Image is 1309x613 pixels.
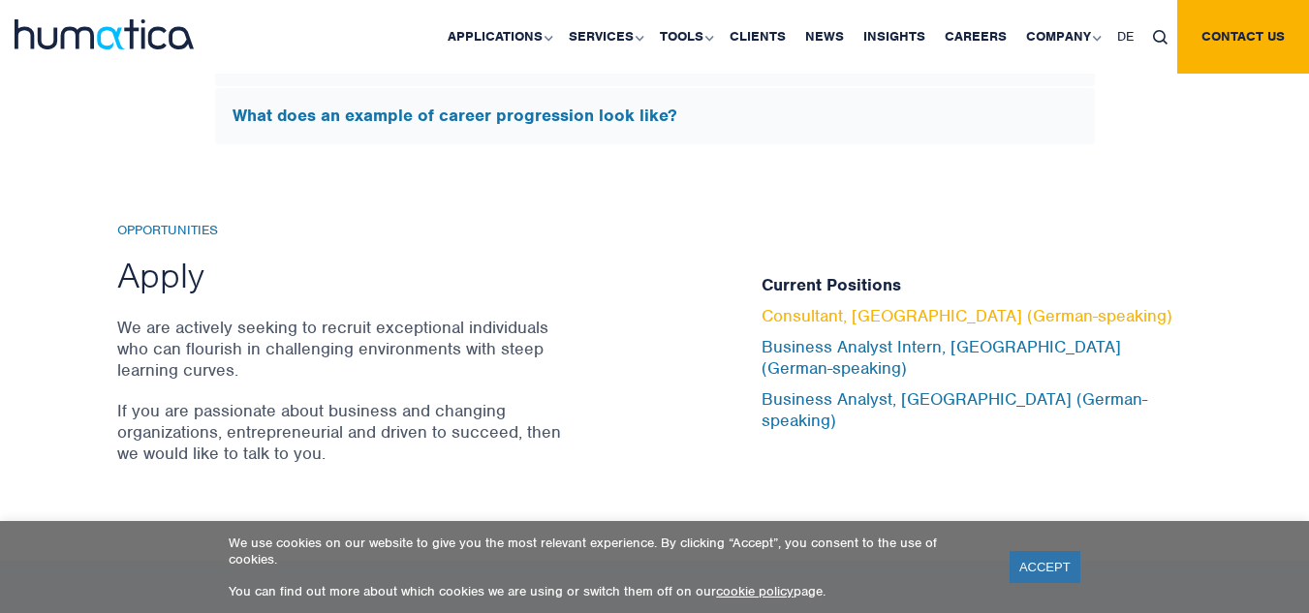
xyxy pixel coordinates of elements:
h5: Current Positions [762,275,1193,296]
a: Business Analyst, [GEOGRAPHIC_DATA] (German-speaking) [762,388,1147,431]
a: cookie policy [716,583,794,599]
a: Consultant, [GEOGRAPHIC_DATA] (German-speaking) [762,305,1172,326]
p: You can find out more about which cookies we are using or switch them off on our page. [229,583,985,599]
span: DE [1117,28,1134,45]
a: ACCEPT [1010,551,1080,583]
h2: Apply [117,253,568,297]
img: logo [15,19,194,49]
p: If you are passionate about business and changing organizations, entrepreneurial and driven to su... [117,400,568,464]
a: Business Analyst Intern, [GEOGRAPHIC_DATA] (German-speaking) [762,336,1121,379]
h6: Opportunities [117,223,568,239]
p: We use cookies on our website to give you the most relevant experience. By clicking “Accept”, you... [229,535,985,567]
h5: What does an example of career progression look like? [233,106,1077,127]
p: We are actively seeking to recruit exceptional individuals who can flourish in challenging enviro... [117,317,568,381]
img: search_icon [1153,30,1168,45]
